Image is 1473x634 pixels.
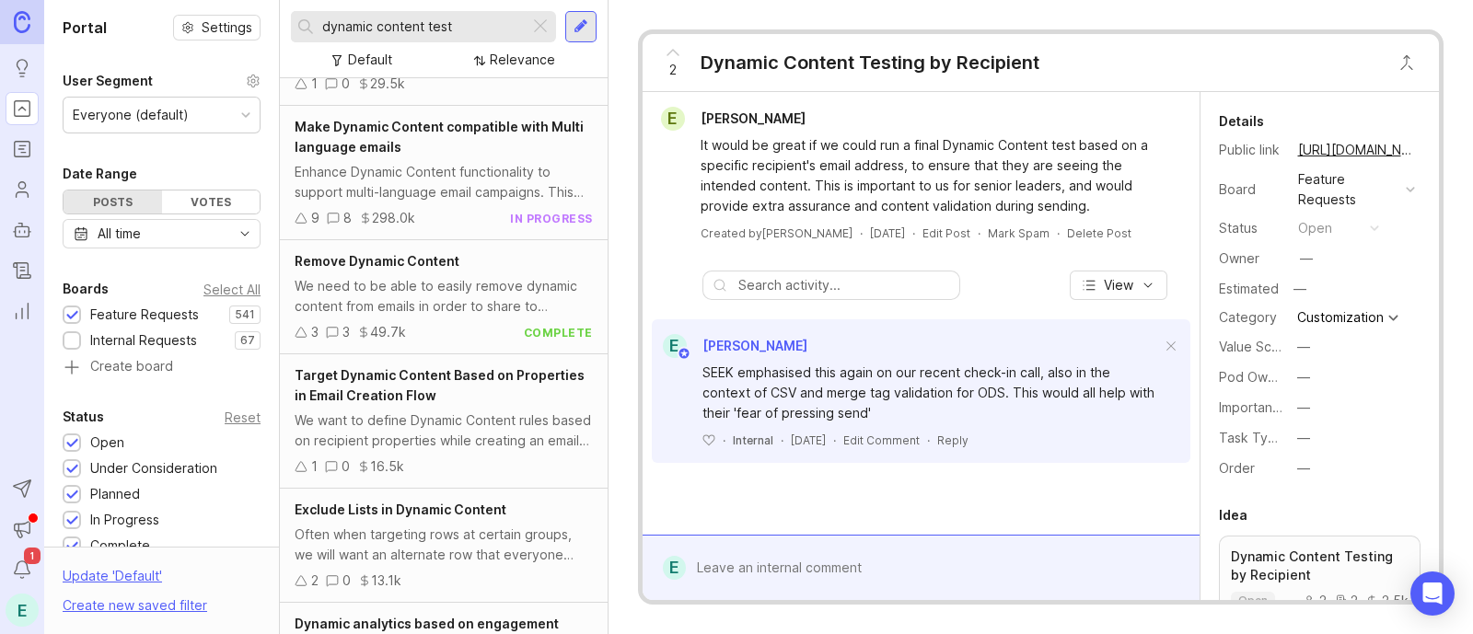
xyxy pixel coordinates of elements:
[295,410,593,451] div: We want to define Dynamic Content rules based on recipient properties while creating an email, ra...
[295,524,593,565] div: Often when targeting rows at certain groups, we will want an alternate row that everyone else wil...
[702,363,1161,423] div: SEEK emphasised this again on our recent check-in call, also in the context of CSV and merge tag ...
[1219,140,1283,160] div: Public link
[1388,44,1425,81] button: Close button
[1297,458,1310,478] div: —
[343,208,352,228] div: 8
[63,595,207,616] div: Create new saved filter
[1219,369,1313,385] label: Pod Ownership
[1334,594,1358,607] div: 2
[1297,367,1310,387] div: —
[202,18,252,37] span: Settings
[1219,110,1264,133] div: Details
[1219,248,1283,269] div: Owner
[978,225,980,241] div: ·
[702,338,807,353] span: [PERSON_NAME]
[781,432,783,448] div: ·
[988,225,1050,241] button: Mark Spam
[173,15,261,40] button: Settings
[870,225,905,241] a: [DATE]
[311,322,319,342] div: 3
[370,322,406,342] div: 49.7k
[723,432,725,448] div: ·
[701,135,1163,216] div: It would be great if we could run a final Dynamic Content test based on a specific recipient's em...
[342,74,350,94] div: 0
[1104,276,1133,294] span: View
[1303,594,1327,607] div: 2
[1219,339,1290,354] label: Value Scale
[6,52,39,85] a: Ideas
[652,334,807,358] a: E[PERSON_NAME]
[1297,398,1310,418] div: —
[370,456,404,477] div: 16.5k
[370,74,405,94] div: 29.5k
[701,225,852,241] div: Created by [PERSON_NAME]
[6,92,39,125] a: Portal
[663,334,687,358] div: E
[833,432,836,448] div: ·
[311,208,319,228] div: 9
[661,107,685,131] div: E
[348,50,392,70] div: Default
[64,190,162,213] div: Posts
[90,330,197,351] div: Internal Requests
[937,432,968,448] div: Reply
[203,284,261,294] div: Select All
[860,225,863,241] div: ·
[63,278,109,300] div: Boards
[677,347,690,361] img: member badge
[63,70,153,92] div: User Segment
[295,501,506,517] span: Exclude Lists in Dynamic Content
[663,556,686,580] div: E
[90,484,140,504] div: Planned
[791,433,826,447] time: [DATE]
[295,367,585,403] span: Target Dynamic Content Based on Properties in Email Creation Flow
[650,107,820,131] a: E[PERSON_NAME]
[225,412,261,422] div: Reset
[90,510,159,530] div: In Progress
[1219,307,1283,328] div: Category
[1297,337,1310,357] div: —
[1288,277,1312,301] div: —
[1219,460,1255,476] label: Order
[1238,594,1268,608] p: open
[701,50,1039,75] div: Dynamic Content Testing by Recipient
[1293,138,1421,162] a: [URL][DOMAIN_NAME]
[90,305,199,325] div: Feature Requests
[1231,548,1409,584] p: Dynamic Content Testing by Recipient
[6,294,39,328] a: Reporting
[6,254,39,287] a: Changelog
[1410,571,1455,616] div: Open Intercom Messenger
[524,325,593,340] div: complete
[63,163,137,185] div: Date Range
[6,594,39,627] button: E
[1070,271,1167,300] button: View
[295,253,459,269] span: Remove Dynamic Content
[1219,282,1279,295] div: Estimated
[701,110,806,126] span: [PERSON_NAME]
[870,226,905,240] time: [DATE]
[1365,594,1409,607] div: 2.5k
[311,456,318,477] div: 1
[63,566,162,595] div: Update ' Default '
[280,489,608,603] a: Exclude Lists in Dynamic ContentOften when targeting rows at certain groups, we will want an alte...
[6,472,39,505] button: Send to Autopilot
[6,553,39,586] button: Notifications
[1219,399,1288,415] label: Importance
[90,432,124,453] div: Open
[311,571,319,591] div: 2
[6,513,39,546] button: Announcements
[490,50,555,70] div: Relevance
[63,17,107,39] h1: Portal
[24,548,41,564] span: 1
[1297,428,1310,448] div: —
[342,322,350,342] div: 3
[6,133,39,166] a: Roadmaps
[922,225,970,241] div: Edit Post
[295,276,593,317] div: We need to be able to easily remove dynamic content from emails in order to share to Microsoft Te...
[73,105,189,125] div: Everyone (default)
[14,11,30,32] img: Canny Home
[1219,218,1283,238] div: Status
[738,275,950,295] input: Search activity...
[240,333,255,348] p: 67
